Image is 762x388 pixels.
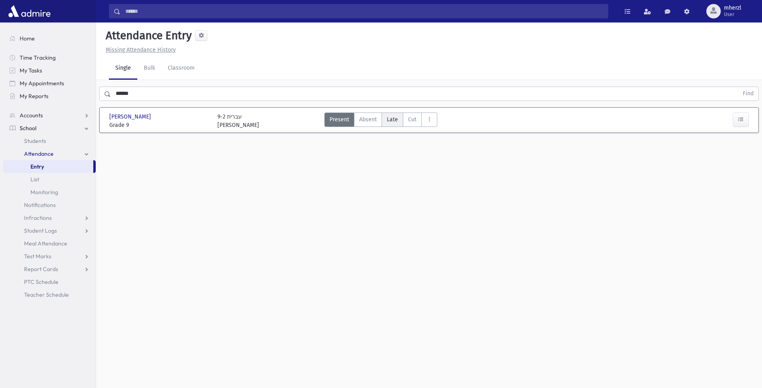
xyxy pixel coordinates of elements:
span: Student Logs [24,227,57,234]
span: Infractions [24,214,52,221]
a: Student Logs [3,224,96,237]
span: Students [24,137,46,145]
a: My Appointments [3,77,96,90]
span: User [724,11,741,18]
span: My Reports [20,92,48,100]
div: 9-2 עברית [PERSON_NAME] [217,113,259,129]
a: Teacher Schedule [3,288,96,301]
span: My Appointments [20,80,64,87]
a: PTC Schedule [3,275,96,288]
div: AttTypes [324,113,437,129]
input: Search [121,4,608,18]
span: School [20,125,36,132]
span: Late [387,115,398,124]
span: Report Cards [24,265,58,273]
a: Bulk [137,57,161,80]
span: Meal Attendance [24,240,67,247]
span: Grade 9 [109,121,209,129]
a: Single [109,57,137,80]
span: Home [20,35,35,42]
a: Notifications [3,199,96,211]
a: Missing Attendance History [103,46,176,53]
span: Absent [359,115,377,124]
a: My Tasks [3,64,96,77]
a: Classroom [161,57,201,80]
a: List [3,173,96,186]
a: Accounts [3,109,96,122]
span: Entry [30,163,44,170]
span: Present [330,115,349,124]
a: Report Cards [3,263,96,275]
span: Attendance [24,150,54,157]
h5: Attendance Entry [103,29,192,42]
a: Test Marks [3,250,96,263]
span: My Tasks [20,67,42,74]
span: List [30,176,39,183]
button: Find [738,87,758,101]
span: Monitoring [30,189,58,196]
a: My Reports [3,90,96,103]
a: School [3,122,96,135]
img: AdmirePro [6,3,52,19]
a: Time Tracking [3,51,96,64]
span: PTC Schedule [24,278,58,285]
span: Accounts [20,112,43,119]
span: mherzl [724,5,741,11]
a: Infractions [3,211,96,224]
a: Monitoring [3,186,96,199]
a: Meal Attendance [3,237,96,250]
span: Teacher Schedule [24,291,69,298]
a: Entry [3,160,93,173]
a: Students [3,135,96,147]
span: Cut [408,115,416,124]
span: Time Tracking [20,54,56,61]
span: Notifications [24,201,56,209]
a: Attendance [3,147,96,160]
u: Missing Attendance History [106,46,176,53]
span: Test Marks [24,253,51,260]
span: [PERSON_NAME] [109,113,153,121]
a: Home [3,32,96,45]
